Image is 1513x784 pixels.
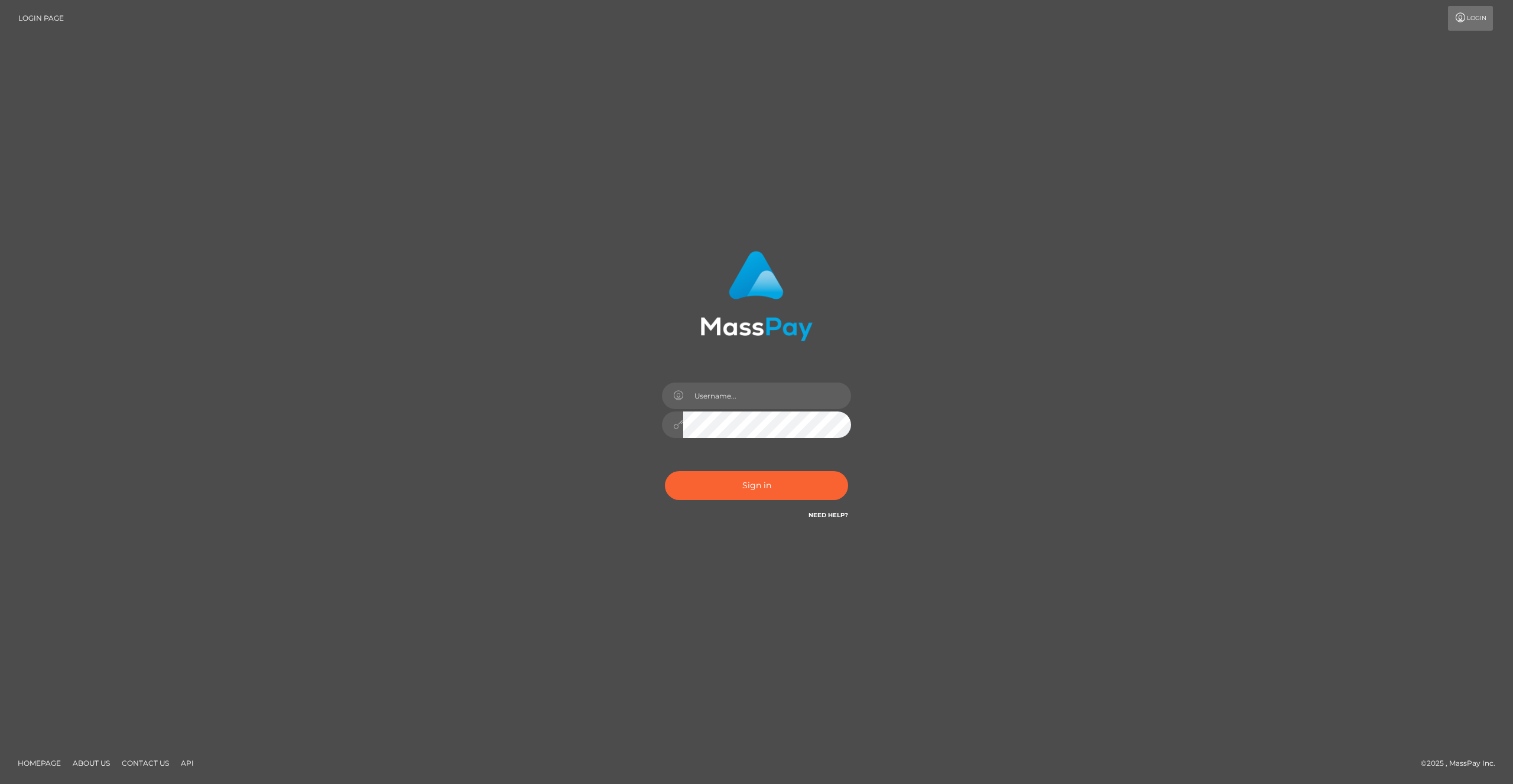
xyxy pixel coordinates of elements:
img: MassPay Login [700,251,813,341]
a: Need Help? [809,511,848,519]
button: Sign in [665,471,848,500]
a: Login Page [18,6,64,31]
a: Homepage [13,754,66,772]
a: About Us [68,754,115,772]
a: Login [1448,6,1493,31]
a: Contact Us [117,754,174,772]
input: Username... [683,383,851,409]
div: © 2025 , MassPay Inc. [1421,757,1504,770]
a: API [176,754,199,772]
